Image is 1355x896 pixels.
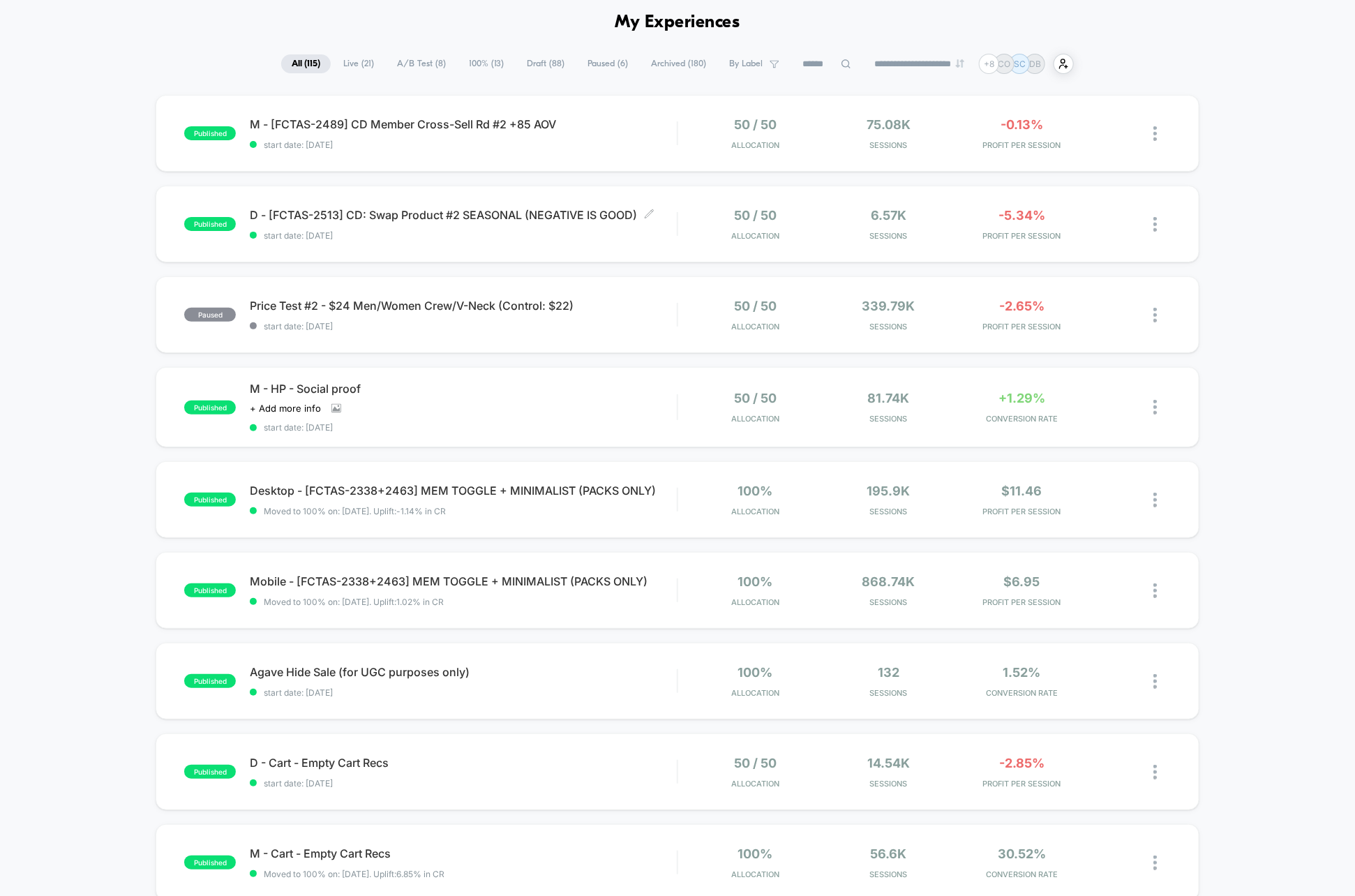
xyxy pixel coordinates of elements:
span: 132 [878,665,899,680]
span: Sessions [825,322,952,331]
span: Allocation [731,231,779,241]
span: M - HP - Social proof [250,382,677,396]
span: PROFIT PER SESSION [959,140,1085,150]
span: Sessions [825,414,952,424]
span: D - [FCTAS-2513] CD: Swap Product #2 SEASONAL (NEGATIVE IS GOOD) [250,208,677,222]
span: A/B Test ( 8 ) [387,54,456,73]
span: By Label [729,59,763,69]
span: Allocation [731,507,779,516]
span: Mobile - [FCTAS-2338+2463] MEM TOGGLE + MINIMALIST (PACKS ONLY) [250,574,677,588]
span: Moved to 100% on: [DATE] . Uplift: -1.14% in CR [264,506,446,516]
span: -0.13% [1001,117,1043,132]
span: 75.08k [867,117,911,132]
span: All ( 115 ) [281,54,331,73]
span: Moved to 100% on: [DATE] . Uplift: 6.85% in CR [264,869,444,879]
p: CO [998,59,1011,69]
span: Archived ( 180 ) [641,54,717,73]
span: Draft ( 88 ) [516,54,575,73]
p: DB [1029,59,1041,69]
span: CONVERSION RATE [959,414,1085,424]
span: D - Cart - Empty Cart Recs [250,756,677,770]
span: 14.54k [867,756,910,770]
span: 50 / 50 [734,391,777,405]
span: 100% [738,484,772,498]
span: 1.52% [1003,665,1041,680]
span: PROFIT PER SESSION [959,507,1085,516]
span: Live ( 21 ) [333,54,384,73]
span: M - Cart - Empty Cart Recs [250,846,677,860]
span: +1.29% [998,391,1045,405]
img: close [1153,400,1157,415]
span: paused [184,308,236,322]
span: -2.85% [999,756,1045,770]
span: start date: [DATE] [250,778,677,789]
img: end [956,59,964,68]
img: close [1153,493,1157,507]
img: close [1153,765,1157,779]
span: Sessions [825,140,952,150]
span: Allocation [731,869,779,879]
span: start date: [DATE] [250,321,677,331]
p: SC [1014,59,1026,69]
span: $6.95 [1004,574,1040,589]
span: 6.57k [871,208,906,223]
span: Price Test #2 - $24 Men/Women Crew/V-Neck (Control: $22) [250,299,677,313]
span: 56.6k [870,846,906,861]
span: published [184,674,236,688]
span: 50 / 50 [734,208,777,223]
span: 100% ( 13 ) [458,54,514,73]
img: close [1153,856,1157,870]
span: Allocation [731,779,779,789]
img: close [1153,583,1157,598]
span: 50 / 50 [734,117,777,132]
span: 100% [738,665,772,680]
span: -2.65% [999,299,1045,313]
span: Paused ( 6 ) [577,54,638,73]
span: start date: [DATE] [250,230,677,241]
span: 50 / 50 [734,299,777,313]
span: 81.74k [867,391,909,405]
span: PROFIT PER SESSION [959,231,1085,241]
img: close [1153,217,1157,232]
span: published [184,765,236,779]
span: Sessions [825,507,952,516]
span: published [184,217,236,231]
span: published [184,856,236,869]
span: published [184,493,236,507]
span: 868.74k [862,574,915,589]
span: PROFIT PER SESSION [959,597,1085,607]
span: -5.34% [998,208,1045,223]
span: Allocation [731,414,779,424]
span: published [184,401,236,415]
span: M - [FCTAS-2489] CD Member Cross-Sell Rd #2 +85 AOV [250,117,677,131]
span: 339.79k [862,299,915,313]
span: Allocation [731,322,779,331]
span: Moved to 100% on: [DATE] . Uplift: 1.02% in CR [264,597,444,607]
span: Sessions [825,231,952,241]
div: + 8 [979,54,999,74]
span: CONVERSION RATE [959,869,1085,879]
span: published [184,583,236,597]
h1: My Experiences [615,13,740,33]
span: PROFIT PER SESSION [959,779,1085,789]
span: CONVERSION RATE [959,688,1085,698]
span: Allocation [731,688,779,698]
img: close [1153,308,1157,322]
span: 100% [738,846,772,861]
span: published [184,126,236,140]
span: Sessions [825,869,952,879]
img: close [1153,126,1157,141]
span: + Add more info [250,403,321,414]
span: start date: [DATE] [250,687,677,698]
img: close [1153,674,1157,689]
span: Allocation [731,140,779,150]
span: start date: [DATE] [250,140,677,150]
span: 50 / 50 [734,756,777,770]
span: 30.52% [998,846,1046,861]
span: Agave Hide Sale (for UGC purposes only) [250,665,677,679]
span: 100% [738,574,772,589]
span: Allocation [731,597,779,607]
span: Sessions [825,597,952,607]
span: Sessions [825,688,952,698]
span: $11.46 [1002,484,1042,498]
